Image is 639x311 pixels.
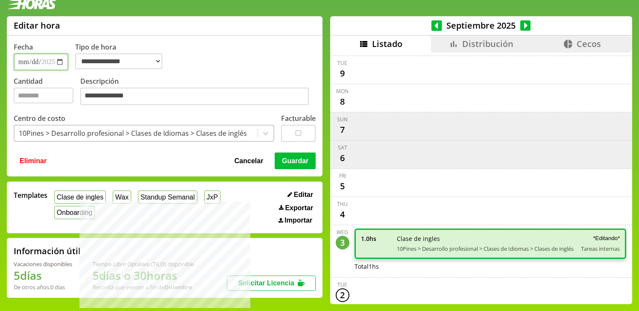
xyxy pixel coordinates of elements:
label: Cantidad [14,76,80,108]
div: Total 1 hs [355,262,627,270]
div: 3 [336,236,349,249]
div: De otros años: 0 días [14,283,72,291]
div: 9 [336,67,349,80]
span: Distribución [462,38,513,50]
div: Thu [337,200,348,208]
select: Tipo de hora [75,53,162,69]
span: Editar [294,191,313,199]
label: Centro de costo [14,114,65,123]
div: Tue [337,281,347,288]
span: Cecos [577,38,601,50]
div: 4 [336,208,349,221]
span: Exportar [285,204,313,212]
span: Templates [14,191,47,200]
div: Sat [338,144,347,151]
b: Diciembre [164,283,192,291]
div: Sun [337,116,348,123]
button: Exportar [276,204,316,212]
button: JxP [204,191,220,204]
button: Clase de ingles [54,191,106,204]
button: Wax [113,191,131,204]
label: Fecha [14,42,33,52]
button: Cancelar [232,153,266,169]
button: Onboarding [54,206,95,219]
textarea: Descripción [80,88,309,106]
button: Standup Semanal [138,191,197,204]
button: Editar [285,191,316,199]
div: Mon [336,88,349,95]
span: Septiembre 2025 [442,20,520,31]
button: Solicitar Licencia [227,276,316,291]
h2: Información útil [14,245,81,257]
div: Wed [337,229,348,236]
button: Eliminar [17,153,49,169]
input: Cantidad [14,88,73,103]
div: Vacaciones disponibles [14,260,72,268]
span: Listado [372,38,402,50]
label: Tipo de hora [75,42,169,70]
div: scrollable content [330,53,632,303]
div: 5 [336,179,349,193]
div: Tue [337,59,347,67]
div: Fri [339,172,346,179]
div: 10Pines > Desarrollo profesional > Clases de Idiomas > Clases de inglés [19,129,247,138]
h1: 5 días [14,268,72,283]
span: Solicitar Licencia [238,279,294,287]
div: 6 [336,151,349,165]
button: Guardar [275,153,316,169]
h1: 5 días o 30 horas [93,268,194,283]
div: 2 [336,288,349,302]
label: Facturable [281,114,316,123]
div: 7 [336,123,349,137]
label: Descripción [80,76,316,108]
span: Importar [284,217,312,224]
h1: Editar hora [14,20,60,31]
div: 8 [336,95,349,109]
div: Tiempo Libre Optativo (TiLO) disponible [93,260,194,268]
div: Recordá que vencen a fin de [93,283,194,291]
